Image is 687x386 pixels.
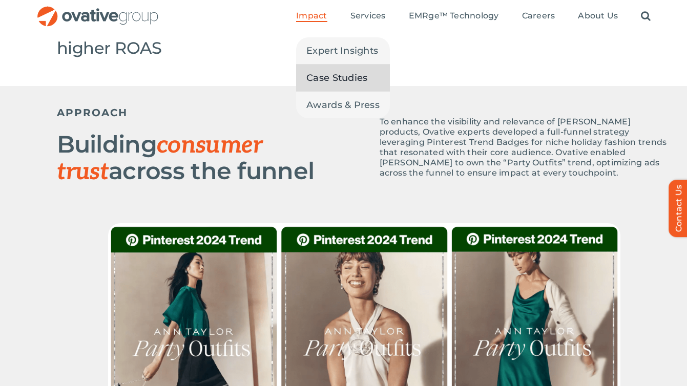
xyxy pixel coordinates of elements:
[57,131,263,186] span: consumer trust
[296,11,327,22] a: Impact
[409,11,499,22] a: EMRge™ Technology
[306,98,380,112] span: Awards & Press
[296,65,390,91] a: Case Studies
[296,11,327,21] span: Impact
[641,11,651,22] a: Search
[578,11,618,22] a: About Us
[350,11,386,21] span: Services
[296,92,390,118] a: Awards & Press
[306,71,367,85] span: Case Studies
[36,5,159,15] a: OG_Full_horizontal_RGB
[380,117,667,178] span: To enhance the visibility and relevance of [PERSON_NAME] products, Ovative experts developed a fu...
[350,11,386,22] a: Services
[578,11,618,21] span: About Us
[296,37,390,64] a: Expert Insights
[57,106,364,119] h5: APPROACH
[57,132,364,185] h2: Building across the funnel
[409,11,499,21] span: EMRge™ Technology
[522,11,555,21] span: Careers
[57,38,162,58] span: higher ROAS
[522,11,555,22] a: Careers
[306,44,378,58] span: Expert Insights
